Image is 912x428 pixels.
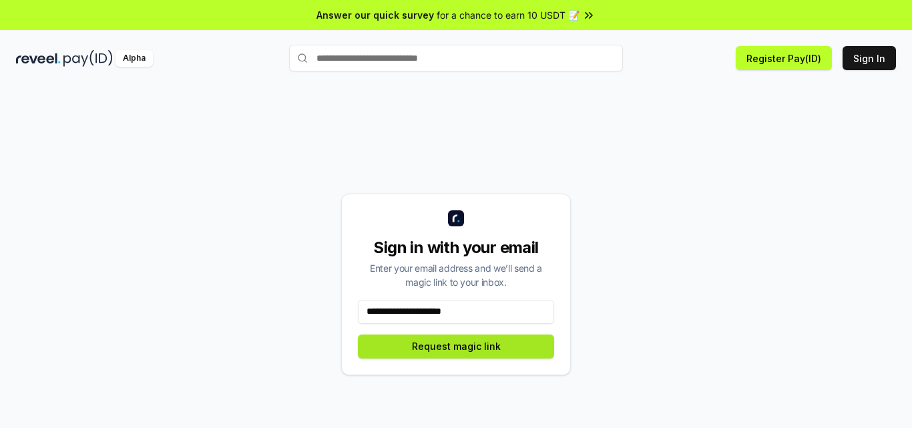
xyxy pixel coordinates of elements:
span: Answer our quick survey [316,8,434,22]
img: pay_id [63,50,113,67]
img: reveel_dark [16,50,61,67]
span: for a chance to earn 10 USDT 📝 [437,8,580,22]
div: Alpha [116,50,153,67]
button: Register Pay(ID) [736,46,832,70]
div: Sign in with your email [358,237,554,258]
button: Sign In [843,46,896,70]
img: logo_small [448,210,464,226]
div: Enter your email address and we’ll send a magic link to your inbox. [358,261,554,289]
button: Request magic link [358,335,554,359]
